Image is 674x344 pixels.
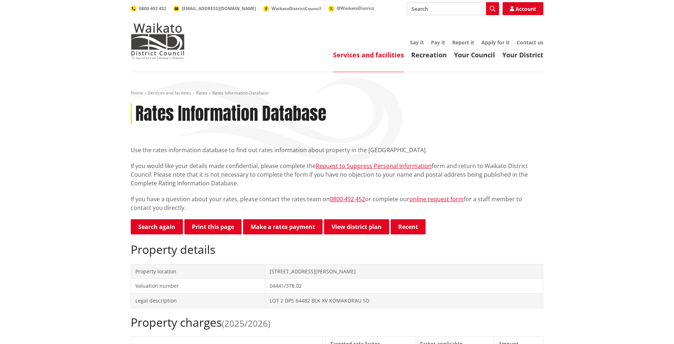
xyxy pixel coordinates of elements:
td: [STREET_ADDRESS][PERSON_NAME] [265,264,543,279]
img: Waikato District Council - Te Kaunihera aa Takiwaa o Waikato [131,23,185,59]
p: Use the rates information database to find out rates information about property in the [GEOGRAPHI... [131,146,543,154]
td: Legal description [131,293,265,308]
p: If you would like your details made confidential, please complete the form and return to Waikato ... [131,162,543,188]
a: Report it [452,39,474,46]
a: online request form [409,195,464,203]
a: 0800 492 452 [330,195,365,203]
a: [EMAIL_ADDRESS][DOMAIN_NAME] [174,5,256,12]
td: Valuation number [131,279,265,294]
a: View district plan [324,219,389,234]
span: 0800 492 452 [139,5,166,12]
button: Recent [391,219,426,234]
a: Services and facilities [148,90,191,96]
span: [EMAIL_ADDRESS][DOMAIN_NAME] [182,5,256,12]
a: Request to Suppress Personal Information [316,162,432,170]
a: Rates [196,90,207,96]
h2: Property charges [131,316,543,329]
h2: Property details [131,243,543,256]
p: If you have a question about your rates, please contact the rates team on or complete our for a s... [131,195,543,212]
a: Home [131,90,143,96]
a: Your District [502,50,543,59]
h1: Rates Information Database [135,103,326,124]
td: LOT 2 DPS 64482 BLK XV KOMAKORAU SD [265,293,543,308]
a: Recreation [411,50,447,59]
a: WaikatoDistrictCouncil [263,5,321,12]
a: Search again [131,219,183,234]
td: Property location [131,264,265,279]
td: 04441/378.02 [265,279,543,294]
a: 0800 492 452 [131,5,166,12]
a: Services and facilities [333,50,404,59]
a: Pay it [431,39,445,46]
nav: breadcrumb [131,90,543,96]
span: WaikatoDistrictCouncil [271,5,321,12]
a: Your Council [454,50,495,59]
input: Search input [407,2,499,15]
span: @WaikatoDistrict [337,5,374,11]
a: Account [503,2,543,15]
a: @WaikatoDistrict [328,5,374,11]
span: (2025/2026) [222,317,270,329]
a: Contact us [517,39,543,46]
button: Print this page [184,219,242,234]
a: Apply for it [481,39,509,46]
a: Make a rates payment [243,219,323,234]
span: Rates Information Database [212,90,269,96]
a: Say it [410,39,424,46]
